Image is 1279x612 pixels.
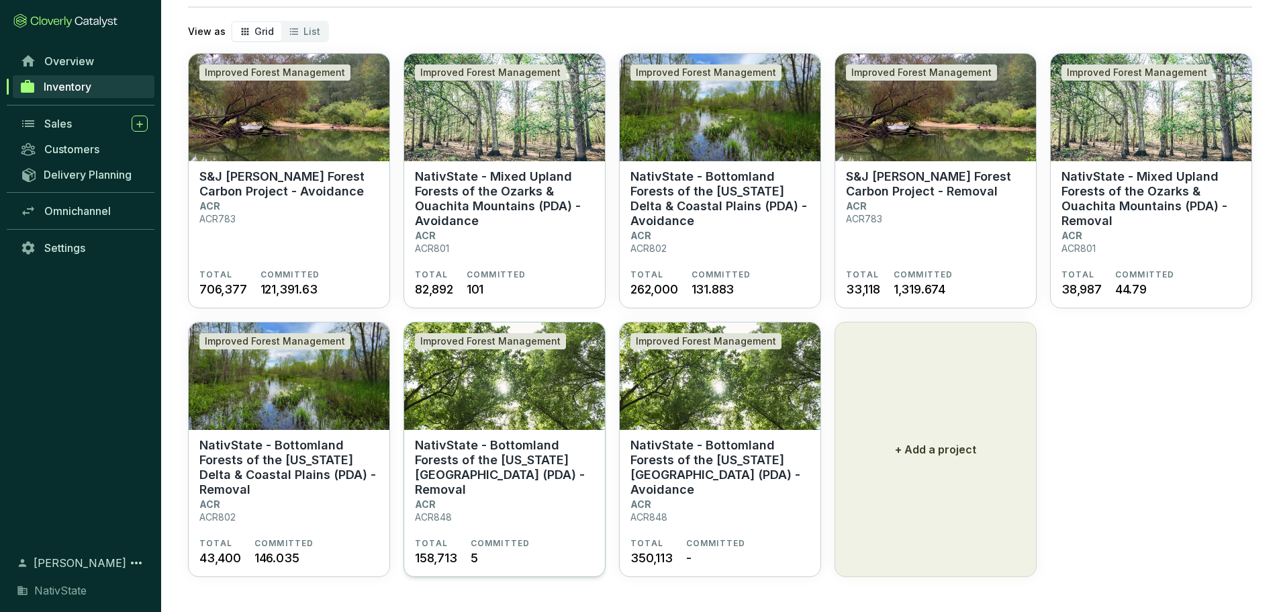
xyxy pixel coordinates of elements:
[199,498,220,510] p: ACR
[415,538,448,549] span: TOTAL
[254,538,314,549] span: COMMITTED
[13,112,154,135] a: Sales
[620,54,820,161] img: NativState - Bottomland Forests of the Mississippi Delta & Coastal Plains (PDA) - Avoidance
[13,236,154,259] a: Settings
[1115,269,1175,280] span: COMMITTED
[254,549,299,567] span: 146.035
[1061,243,1096,254] p: ACR801
[13,200,154,222] a: Omnichannel
[44,204,111,218] span: Omnichannel
[415,64,566,81] div: Improved Forest Management
[415,169,594,228] p: NativState - Mixed Upland Forests of the Ozarks & Ouachita Mountains (PDA) - Avoidance
[199,511,236,523] p: ACR802
[846,213,882,224] p: ACR783
[630,230,651,241] p: ACR
[630,169,810,228] p: NativState - Bottomland Forests of the [US_STATE] Delta & Coastal Plains (PDA) - Avoidance
[1061,280,1102,298] span: 38,987
[13,50,154,73] a: Overview
[189,54,389,161] img: S&J Taylor Forest Carbon Project - Avoidance
[199,213,236,224] p: ACR783
[44,117,72,130] span: Sales
[404,53,606,308] a: NativState - Mixed Upland Forests of the Ozarks & Ouachita Mountains (PDA) - AvoidanceImproved Fo...
[34,582,87,599] span: NativState
[199,438,379,497] p: NativState - Bottomland Forests of the [US_STATE] Delta & Coastal Plains (PDA) - Removal
[835,53,1037,308] a: S&J Taylor Forest Carbon Project - RemovalImproved Forest ManagementS&J [PERSON_NAME] Forest Carb...
[44,80,91,93] span: Inventory
[835,322,1037,577] button: + Add a project
[415,280,453,298] span: 82,892
[846,200,867,212] p: ACR
[415,243,449,254] p: ACR801
[895,441,976,457] p: + Add a project
[199,333,350,349] div: Improved Forest Management
[467,280,483,298] span: 101
[1061,169,1241,228] p: NativState - Mixed Upland Forests of the Ozarks & Ouachita Mountains (PDA) - Removal
[620,322,820,430] img: NativState - Bottomland Forests of the Louisiana Plains (PDA) - Avoidance
[415,511,452,523] p: ACR848
[415,438,594,497] p: NativState - Bottomland Forests of the [US_STATE][GEOGRAPHIC_DATA] (PDA) - Removal
[199,200,220,212] p: ACR
[1061,64,1213,81] div: Improved Forest Management
[619,53,821,308] a: NativState - Bottomland Forests of the Mississippi Delta & Coastal Plains (PDA) - AvoidanceImprov...
[471,538,530,549] span: COMMITTED
[630,511,667,523] p: ACR848
[692,269,751,280] span: COMMITTED
[415,549,457,567] span: 158,713
[1115,280,1147,298] span: 44.79
[189,322,389,430] img: NativState - Bottomland Forests of the Mississippi Delta & Coastal Plains (PDA) - Removal
[404,322,606,577] a: NativState - Bottomland Forests of the Louisiana Plains (PDA) - RemovalImproved Forest Management...
[619,322,821,577] a: NativState - Bottomland Forests of the Louisiana Plains (PDA) - AvoidanceImproved Forest Manageme...
[471,549,478,567] span: 5
[686,538,746,549] span: COMMITTED
[630,438,810,497] p: NativState - Bottomland Forests of the [US_STATE][GEOGRAPHIC_DATA] (PDA) - Avoidance
[44,54,94,68] span: Overview
[1061,269,1094,280] span: TOTAL
[415,269,448,280] span: TOTAL
[260,280,318,298] span: 121,391.63
[13,163,154,185] a: Delivery Planning
[404,54,605,161] img: NativState - Mixed Upland Forests of the Ozarks & Ouachita Mountains (PDA) - Avoidance
[1051,54,1251,161] img: NativState - Mixed Upland Forests of the Ozarks & Ouachita Mountains (PDA) - Removal
[686,549,692,567] span: -
[467,269,526,280] span: COMMITTED
[846,280,880,298] span: 33,118
[188,322,390,577] a: NativState - Bottomland Forests of the Mississippi Delta & Coastal Plains (PDA) - RemovalImproved...
[199,269,232,280] span: TOTAL
[199,280,247,298] span: 706,377
[34,555,126,571] span: [PERSON_NAME]
[630,269,663,280] span: TOTAL
[44,168,132,181] span: Delivery Planning
[415,230,436,241] p: ACR
[692,280,735,298] span: 131.883
[188,53,390,308] a: S&J Taylor Forest Carbon Project - AvoidanceImproved Forest ManagementS&J [PERSON_NAME] Forest Ca...
[199,169,379,199] p: S&J [PERSON_NAME] Forest Carbon Project - Avoidance
[630,243,667,254] p: ACR802
[303,26,320,37] span: List
[894,269,953,280] span: COMMITTED
[415,498,436,510] p: ACR
[199,538,232,549] span: TOTAL
[630,64,781,81] div: Improved Forest Management
[1061,230,1082,241] p: ACR
[835,54,1036,161] img: S&J Taylor Forest Carbon Project - Removal
[188,25,226,38] p: View as
[630,280,678,298] span: 262,000
[44,241,85,255] span: Settings
[231,21,329,42] div: segmented control
[894,280,945,298] span: 1,319.674
[415,333,566,349] div: Improved Forest Management
[44,142,99,156] span: Customers
[13,75,154,98] a: Inventory
[630,538,663,549] span: TOTAL
[630,498,651,510] p: ACR
[630,549,673,567] span: 350,113
[260,269,320,280] span: COMMITTED
[846,269,879,280] span: TOTAL
[199,549,241,567] span: 43,400
[404,322,605,430] img: NativState - Bottomland Forests of the Louisiana Plains (PDA) - Removal
[630,333,781,349] div: Improved Forest Management
[13,138,154,161] a: Customers
[254,26,274,37] span: Grid
[1050,53,1252,308] a: NativState - Mixed Upland Forests of the Ozarks & Ouachita Mountains (PDA) - RemovalImproved Fore...
[846,169,1025,199] p: S&J [PERSON_NAME] Forest Carbon Project - Removal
